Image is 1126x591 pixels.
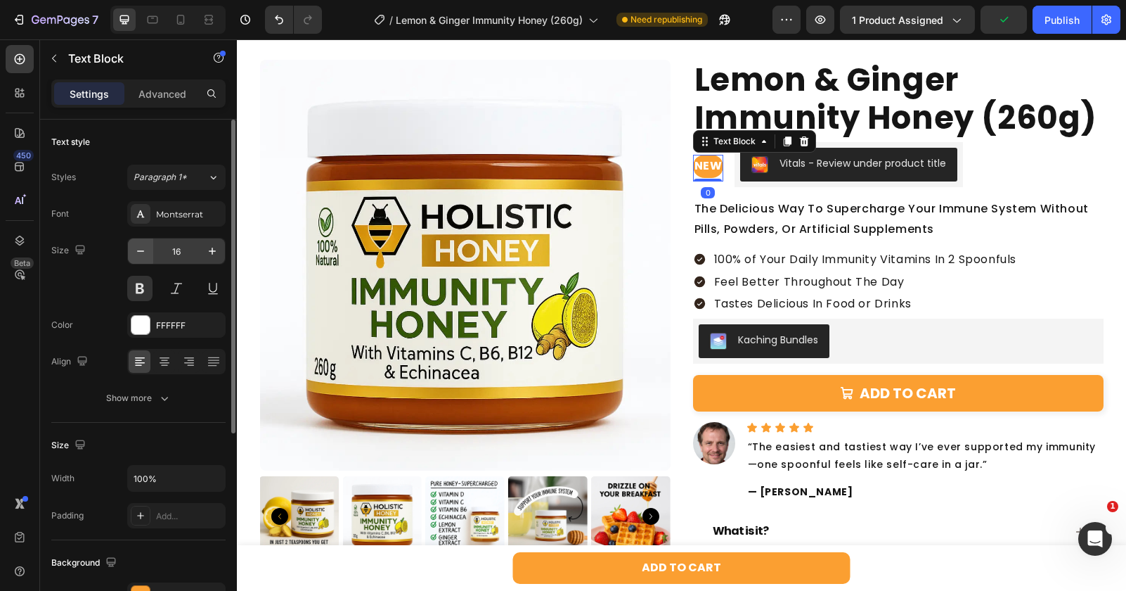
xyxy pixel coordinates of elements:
[511,399,865,434] p: “The easiest and tastiest way I’ve ever supported my immunity—one spoonful feels like self-care i...
[51,241,89,260] div: Size
[68,50,188,67] p: Text Block
[1078,522,1112,556] iframe: Intercom live chat
[473,293,490,310] img: KachingBundles.png
[128,466,225,491] input: Auto
[477,255,780,274] p: Tastes Delicious In Food or Drinks
[477,234,780,252] p: Feel Better Throughout The Day
[237,39,1126,591] iframe: Design area
[458,160,865,201] p: The Delicious Way To Supercharge Your Immune System Without Pills, Powders, Or Artificial Supplem...
[265,6,322,34] div: Undo/Redo
[474,96,522,108] div: Text Block
[134,171,187,184] span: Paragraph 1*
[1107,501,1118,512] span: 1
[13,150,34,161] div: 450
[156,319,222,332] div: FFFFFF
[51,352,91,371] div: Align
[276,513,614,545] a: ADD TO CART
[6,6,105,34] button: 7
[51,554,119,573] div: Background
[51,171,76,184] div: Styles
[476,485,531,500] p: What is it?
[630,13,702,26] span: Need republishing
[515,117,531,134] img: 26b75d61-258b-461b-8cc3-4bcb67141ce0.png
[511,444,865,462] p: — [PERSON_NAME]
[852,13,943,27] span: 1 product assigned
[92,11,98,28] p: 7
[477,211,780,229] p: 100% of Your Daily Immunity Vitamins In 2 Spoonfuls
[106,391,172,405] div: Show more
[623,341,719,367] div: ADD TO CART
[456,20,867,99] h2: Lemon & Ginger Immunity Honey (260g)
[11,258,34,269] div: Beta
[458,118,486,134] span: NEW
[405,519,484,539] p: ADD TO CART
[840,6,975,34] button: 1 product assigned
[389,13,393,27] span: /
[51,509,84,522] div: Padding
[51,386,226,411] button: Show more
[34,469,51,485] button: Carousel Back Arrow
[464,148,478,159] div: 0
[51,436,89,455] div: Size
[138,87,186,101] p: Advanced
[51,319,73,331] div: Color
[543,117,709,132] div: Vitals - Review under product title
[396,13,583,27] span: Lemon & Ginger Immunity Honey (260g)
[462,285,593,319] button: Kaching Bundles
[501,293,581,308] div: Kaching Bundles
[156,208,222,221] div: Montserrat
[456,336,867,372] button: ADD TO CART
[70,87,109,101] p: Settings
[127,165,226,190] button: Paragraph 1*
[456,383,498,425] img: gempages_519933984788972337-e4a251f0-4844-487c-932e-c3f321678d2a.png
[51,136,90,148] div: Text style
[156,510,222,523] div: Add...
[503,108,720,142] button: Vitals - Review under product title
[406,469,422,485] button: Carousel Next Arrow
[51,208,69,220] div: Font
[1044,13,1080,27] div: Publish
[51,472,75,485] div: Width
[1033,6,1092,34] button: Publish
